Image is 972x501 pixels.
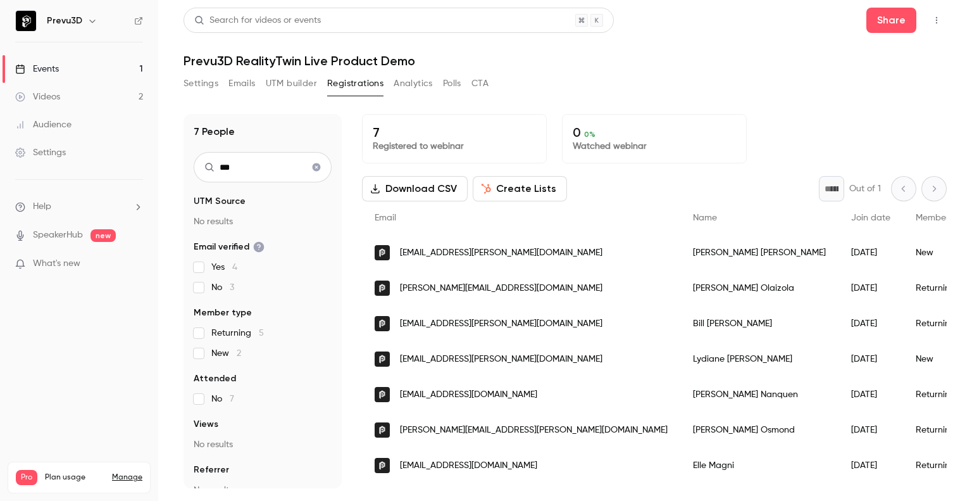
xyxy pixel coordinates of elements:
span: Pro [16,470,37,485]
span: Yes [211,261,237,274]
span: No [211,393,234,405]
h1: Prevu3D RealityTwin Live Product Demo [184,53,947,68]
span: Name [693,213,717,222]
span: [PERSON_NAME][EMAIL_ADDRESS][DOMAIN_NAME] [400,282,602,295]
img: prevu3d.com [375,422,390,438]
li: help-dropdown-opener [15,200,143,213]
span: Join date [851,213,890,222]
div: [DATE] [838,448,903,483]
iframe: Noticeable Trigger [128,258,143,270]
img: prevu3d.com [375,245,390,260]
span: Email [375,213,396,222]
div: Events [15,63,59,75]
div: [PERSON_NAME] Nanquen [680,377,838,412]
button: Clear search [306,157,327,177]
button: Registrations [327,73,383,94]
button: Emails [228,73,255,94]
div: [DATE] [838,270,903,306]
img: prevu3d.com [375,281,390,296]
span: [EMAIL_ADDRESS][PERSON_NAME][DOMAIN_NAME] [400,317,602,331]
span: Views [194,418,218,431]
p: 0 [573,125,736,140]
span: [EMAIL_ADDRESS][DOMAIN_NAME] [400,388,537,402]
span: Email verified [194,241,265,253]
div: [DATE] [838,306,903,341]
span: Plan usage [45,472,104,483]
div: [DATE] [838,412,903,448]
img: prevu3d.com [375,387,390,402]
span: Member type [194,307,252,319]
span: UTM Source [194,195,246,208]
span: Referrer [194,464,229,476]
span: Returning [211,327,264,339]
a: SpeakerHub [33,229,83,242]
img: prevu3d.com [375,352,390,367]
div: Audience [15,118,72,131]
span: New [211,347,241,360]
section: facet-groups [194,195,332,497]
button: Analytics [394,73,433,94]
button: Settings [184,73,218,94]
span: Attended [194,372,236,385]
div: [DATE] [838,235,903,270]
p: Out of 1 [849,182,881,195]
button: Share [866,8,916,33]
span: 4 [232,263,237,272]
button: UTM builder [266,73,317,94]
div: Lydiane [PERSON_NAME] [680,341,838,377]
button: Polls [443,73,461,94]
div: [PERSON_NAME] Olaizola [680,270,838,306]
img: prevu3d.com [375,316,390,331]
span: [EMAIL_ADDRESS][PERSON_NAME][DOMAIN_NAME] [400,246,602,260]
span: Help [33,200,51,213]
span: No [211,281,234,294]
button: CTA [471,73,489,94]
div: [PERSON_NAME] Osmond [680,412,838,448]
span: 2 [237,349,241,358]
span: [EMAIL_ADDRESS][DOMAIN_NAME] [400,459,537,472]
span: Member type [916,213,970,222]
p: Watched webinar [573,140,736,153]
img: prevu3d.com [375,458,390,473]
span: 3 [230,283,234,292]
span: 7 [230,395,234,403]
span: new [90,229,116,242]
h6: Prevu3D [47,15,82,27]
span: 0 % [584,130,595,139]
div: [DATE] [838,341,903,377]
p: Registered to webinar [373,140,536,153]
h1: 7 People [194,124,235,139]
p: No results [194,438,332,451]
div: Search for videos or events [194,14,321,27]
span: [PERSON_NAME][EMAIL_ADDRESS][PERSON_NAME][DOMAIN_NAME] [400,424,668,437]
p: No results [194,215,332,228]
span: What's new [33,257,80,270]
img: Prevu3D [16,11,36,31]
p: No results [194,484,332,497]
div: Videos [15,91,60,103]
div: Settings [15,146,66,159]
button: Create Lists [473,176,567,201]
div: [PERSON_NAME] [PERSON_NAME] [680,235,838,270]
div: Elle Magni [680,448,838,483]
div: [DATE] [838,377,903,412]
span: [EMAIL_ADDRESS][PERSON_NAME][DOMAIN_NAME] [400,353,602,366]
p: 7 [373,125,536,140]
a: Manage [112,472,142,483]
div: Bill [PERSON_NAME] [680,306,838,341]
span: 5 [259,329,264,338]
button: Download CSV [362,176,468,201]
